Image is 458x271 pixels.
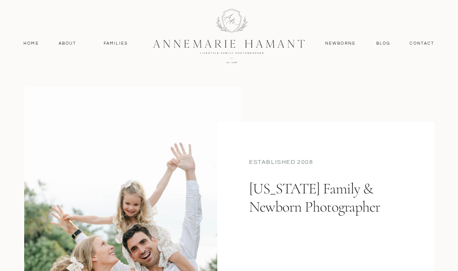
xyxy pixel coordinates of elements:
[20,40,42,47] a: Home
[322,40,358,47] a: Newborns
[99,40,133,47] a: Families
[249,179,399,245] h1: [US_STATE] Family & Newborn Photographer
[405,40,438,47] a: contact
[56,40,78,47] a: About
[374,40,392,47] a: Blog
[249,158,403,168] div: established 2008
